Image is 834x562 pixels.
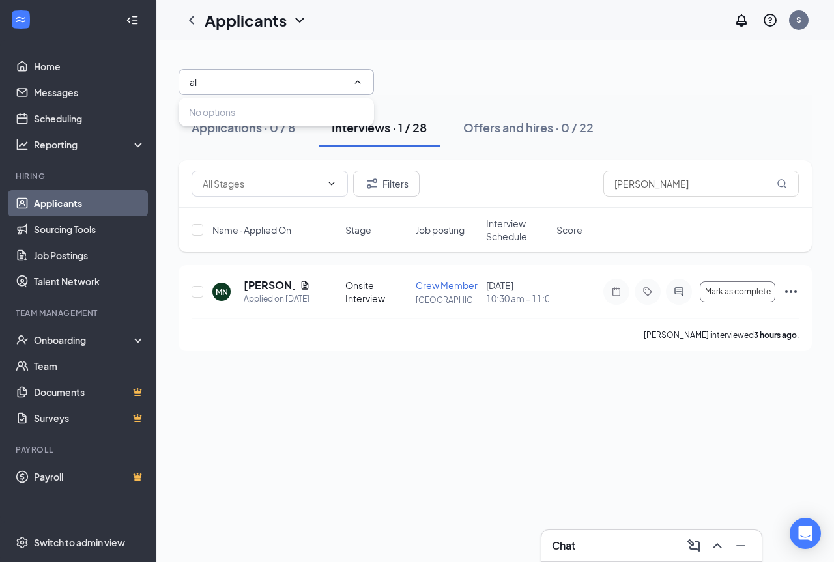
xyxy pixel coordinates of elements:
a: DocumentsCrown [34,379,145,405]
input: Search in interviews [603,171,799,197]
div: Onboarding [34,333,134,346]
svg: ChevronUp [352,77,363,87]
svg: Note [609,287,624,297]
input: All Stages [203,176,321,191]
span: Interview Schedule [486,217,549,243]
svg: QuestionInfo [762,12,778,28]
a: Job Postings [34,242,145,268]
span: Crew Member [416,279,478,291]
div: [DATE] [486,279,549,305]
h3: Chat [552,539,575,553]
a: PayrollCrown [34,464,145,490]
a: Messages [34,79,145,105]
div: Switch to admin view [34,536,125,549]
h1: Applicants [205,9,287,31]
div: Onsite Interview [345,279,408,305]
div: Hiring [16,171,143,182]
svg: ActiveChat [671,287,687,297]
span: Job posting [416,223,465,236]
button: Minimize [730,535,751,556]
span: Score [556,223,582,236]
svg: WorkstreamLogo [14,13,27,26]
a: Scheduling [34,105,145,132]
button: ComposeMessage [683,535,704,556]
div: Payroll [16,444,143,455]
svg: Ellipses [783,284,799,300]
svg: Analysis [16,138,29,151]
a: Talent Network [34,268,145,294]
p: [PERSON_NAME] interviewed . [644,330,799,341]
h5: [PERSON_NAME] [244,278,295,292]
span: Name · Applied On [212,223,291,236]
p: [GEOGRAPHIC_DATA] [416,294,478,305]
svg: UserCheck [16,333,29,346]
a: SurveysCrown [34,405,145,431]
svg: Tag [640,287,655,297]
button: ChevronUp [707,535,728,556]
div: Team Management [16,307,143,318]
div: S [796,14,801,25]
div: Open Intercom Messenger [790,518,821,549]
span: Mark as complete [705,287,771,296]
svg: ChevronDown [292,12,308,28]
b: 3 hours ago [754,330,797,340]
svg: ChevronDown [326,178,337,189]
svg: Collapse [126,14,139,27]
div: MN [216,287,228,298]
div: Offers and hires · 0 / 22 [463,119,594,135]
a: Home [34,53,145,79]
svg: Settings [16,536,29,549]
span: 10:30 am - 11:00 am [486,292,549,305]
svg: ChevronUp [710,538,725,554]
svg: Document [300,280,310,290]
svg: Notifications [734,12,749,28]
svg: Minimize [733,538,749,554]
button: Mark as complete [700,281,775,302]
a: Sourcing Tools [34,216,145,242]
a: Team [34,353,145,379]
input: All Job Postings [190,75,347,89]
a: Applicants [34,190,145,216]
div: Interviews · 1 / 28 [332,119,427,135]
svg: ComposeMessage [686,538,702,554]
div: No options [189,105,235,119]
button: Filter Filters [353,171,420,197]
svg: ChevronLeft [184,12,199,28]
span: Stage [345,223,371,236]
div: Reporting [34,138,146,151]
svg: MagnifyingGlass [777,178,787,189]
div: Applied on [DATE] [244,292,310,305]
svg: Filter [364,176,380,191]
